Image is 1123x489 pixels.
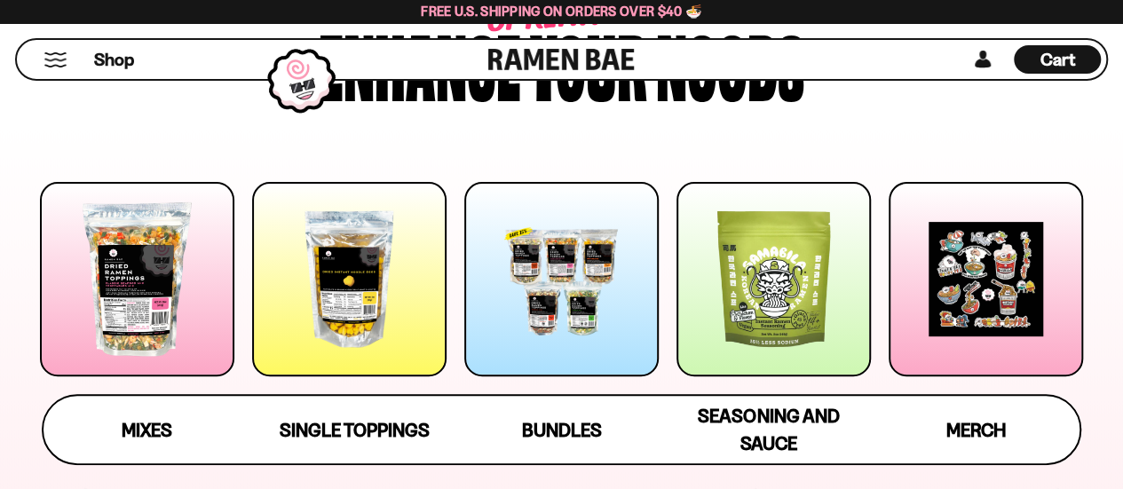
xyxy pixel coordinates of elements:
[122,419,172,441] span: Mixes
[43,52,67,67] button: Mobile Menu Trigger
[319,20,521,105] div: Enhance
[1040,49,1075,70] span: Cart
[946,419,1006,441] span: Merch
[698,405,839,454] span: Seasoning and Sauce
[872,396,1079,463] a: Merch
[1014,40,1101,79] div: Cart
[280,419,430,441] span: Single Toppings
[521,419,601,441] span: Bundles
[94,45,134,74] a: Shop
[94,48,134,72] span: Shop
[530,20,647,105] div: your
[251,396,458,463] a: Single Toppings
[665,396,872,463] a: Seasoning and Sauce
[656,20,804,105] div: noods
[43,396,250,463] a: Mixes
[421,3,702,20] span: Free U.S. Shipping on Orders over $40 🍜
[458,396,665,463] a: Bundles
